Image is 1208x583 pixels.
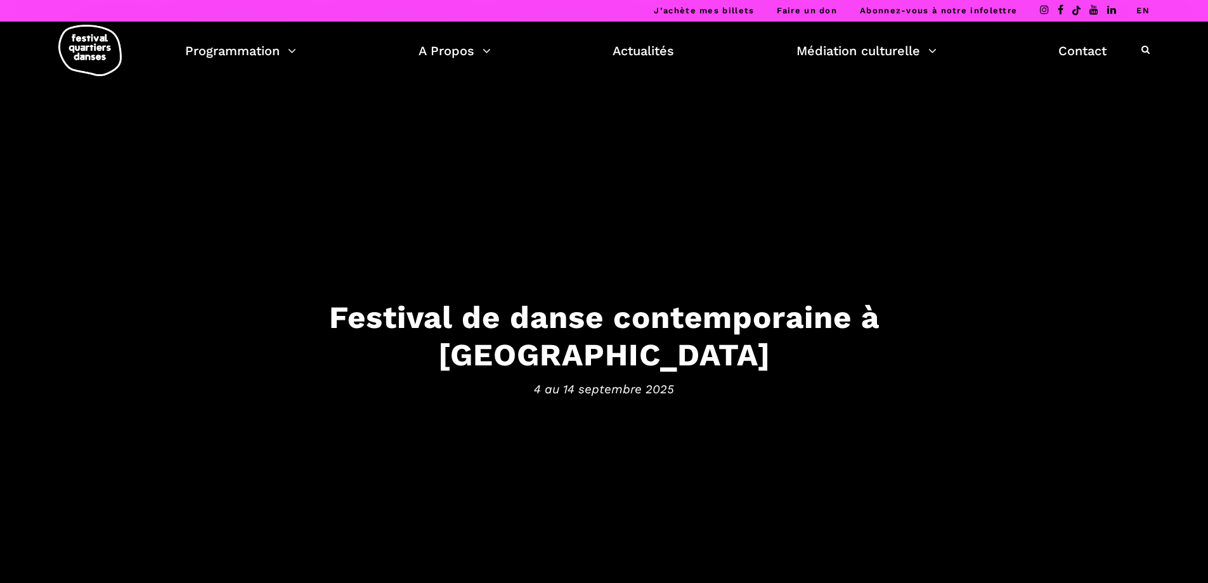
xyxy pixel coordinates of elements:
a: Actualités [613,40,674,62]
a: Abonnez-vous à notre infolettre [860,6,1017,15]
a: A Propos [419,40,491,62]
a: J’achète mes billets [654,6,754,15]
a: Contact [1058,40,1107,62]
img: logo-fqd-med [58,25,122,76]
a: Programmation [185,40,296,62]
span: 4 au 14 septembre 2025 [211,379,997,398]
h3: Festival de danse contemporaine à [GEOGRAPHIC_DATA] [211,299,997,374]
a: Faire un don [777,6,837,15]
a: Médiation culturelle [796,40,937,62]
a: EN [1136,6,1150,15]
